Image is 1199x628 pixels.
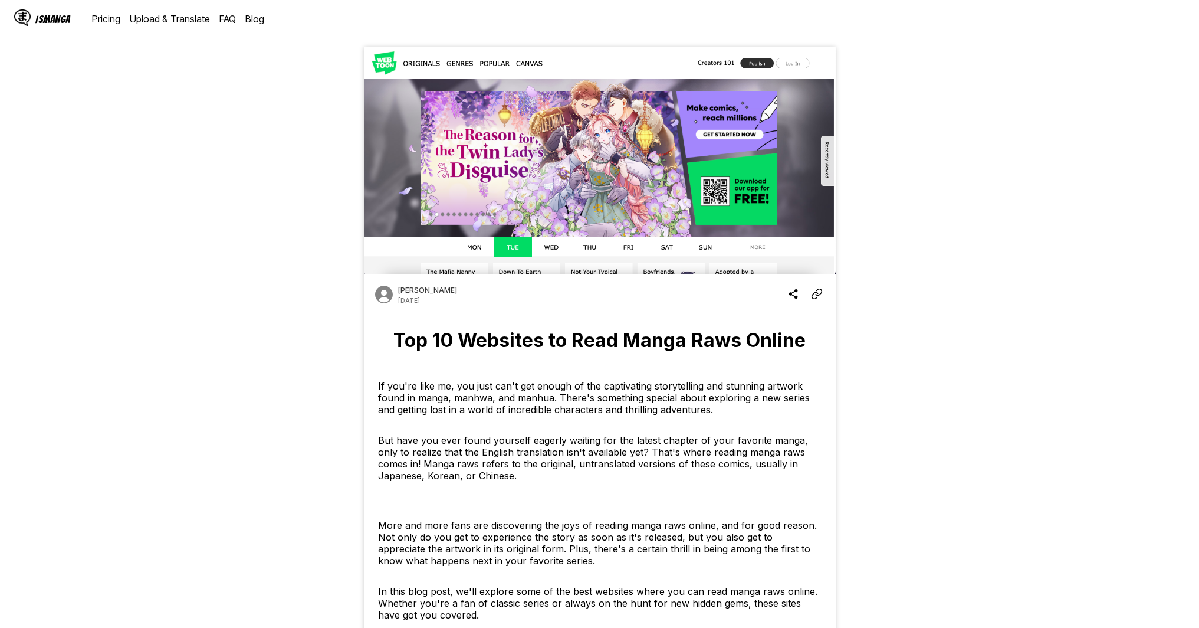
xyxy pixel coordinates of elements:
img: IsManga Logo [14,9,31,26]
a: FAQ [219,13,236,25]
p: In this blog post, we'll explore some of the best websites where you can read manga raws online. ... [378,586,822,621]
p: But have you ever found yourself eagerly waiting for the latest chapter of your favorite manga, o... [378,434,822,482]
a: Blog [245,13,264,25]
p: Author [398,286,457,295]
p: If you're like me, you just can't get enough of the captivating storytelling and stunning artwork... [378,380,822,416]
img: Copy Article Link [811,287,823,301]
img: Share blog [787,287,799,301]
img: Author avatar [373,284,395,305]
div: IsManga [35,14,71,25]
img: Cover [364,47,836,274]
h1: Top 10 Websites to Read Manga Raws Online [373,329,826,352]
a: IsManga LogoIsManga [14,9,92,28]
p: Date published [398,297,420,304]
p: More and more fans are discovering the joys of reading manga raws online, and for good reason. No... [378,519,822,567]
a: Pricing [92,13,120,25]
a: Upload & Translate [130,13,210,25]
